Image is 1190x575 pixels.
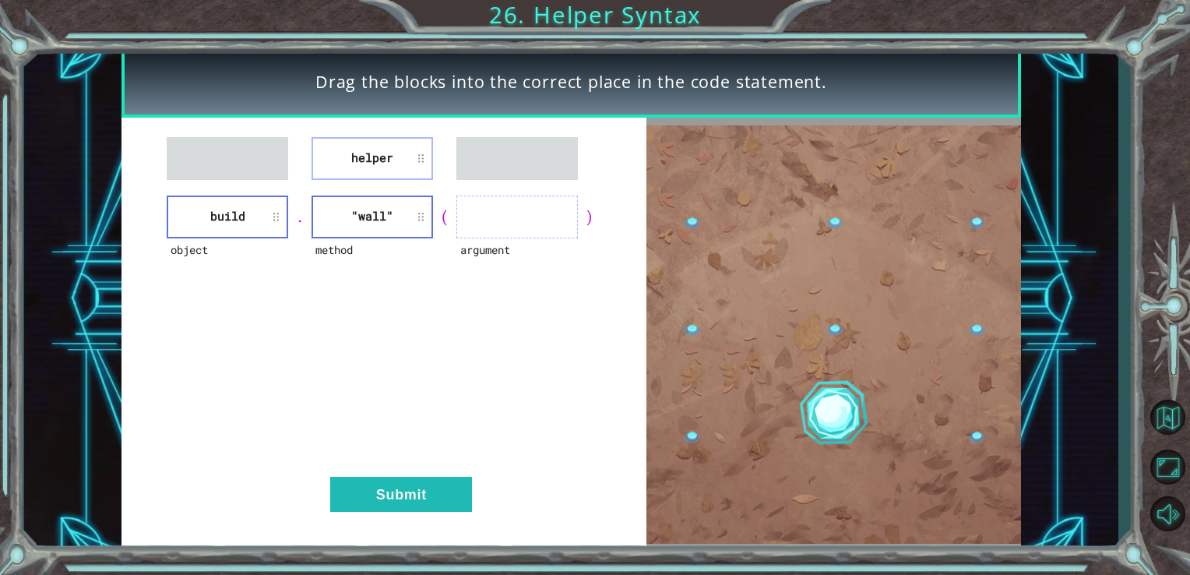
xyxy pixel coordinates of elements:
span: Drag the blocks into the correct place in the code statement. [315,70,827,94]
button: Maximize Browser [1145,446,1190,488]
li: build [167,196,288,238]
div: method [312,238,433,281]
li: "wall" [312,196,433,238]
div: argument [456,238,578,281]
li: helper [312,137,433,180]
a: Back to Map [1145,392,1190,443]
button: Submit [330,477,472,512]
img: Interactive Art [646,125,1021,543]
div: ) [578,206,601,228]
div: . [288,206,312,228]
div: object [167,238,288,281]
button: Back to Map [1145,394,1190,439]
div: ( [433,206,456,228]
button: Mute [1145,492,1190,534]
